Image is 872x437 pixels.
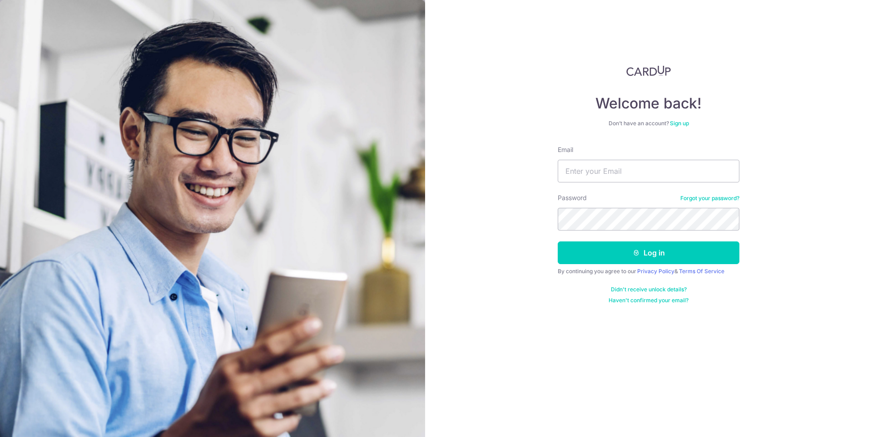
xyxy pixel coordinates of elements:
a: Haven't confirmed your email? [609,297,689,304]
a: Sign up [670,120,689,127]
div: Don’t have an account? [558,120,739,127]
a: Privacy Policy [637,268,674,275]
h4: Welcome back! [558,94,739,113]
button: Log in [558,241,739,264]
div: By continuing you agree to our & [558,268,739,275]
label: Email [558,145,573,154]
label: Password [558,193,587,202]
a: Didn't receive unlock details? [611,286,687,293]
a: Terms Of Service [679,268,724,275]
input: Enter your Email [558,160,739,182]
a: Forgot your password? [680,195,739,202]
img: CardUp Logo [626,65,671,76]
